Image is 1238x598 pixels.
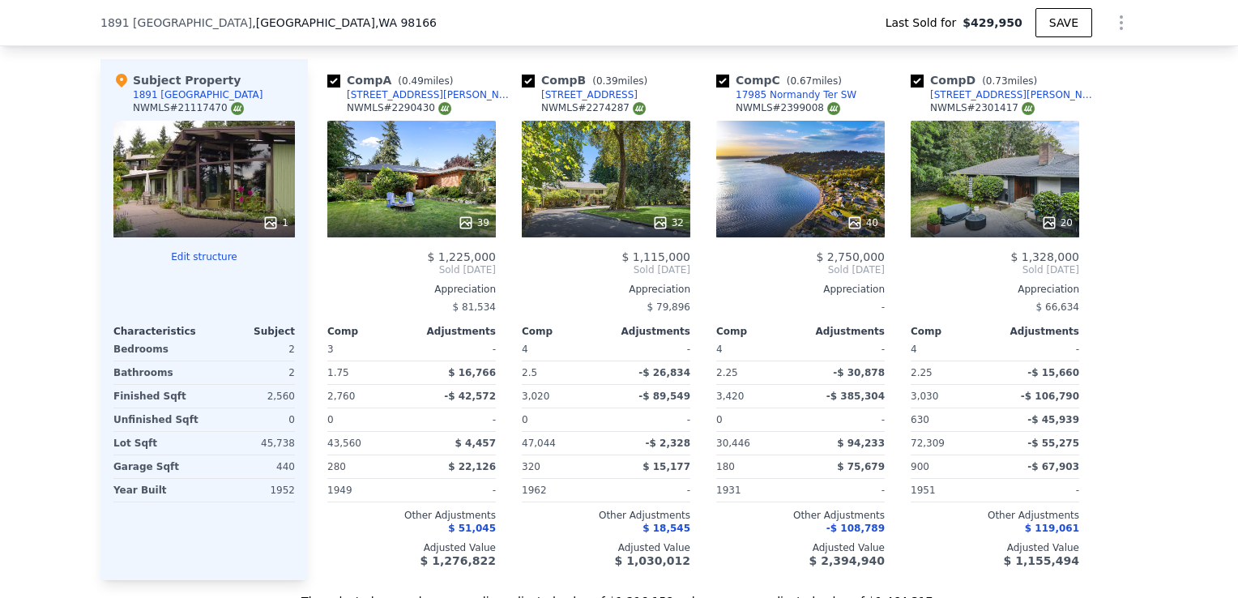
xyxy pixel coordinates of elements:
[420,554,496,567] span: $ 1,276,822
[207,408,295,431] div: 0
[609,408,690,431] div: -
[837,438,885,449] span: $ 94,233
[522,541,690,554] div: Adjusted Value
[1027,414,1079,425] span: -$ 45,939
[911,361,992,384] div: 2.25
[809,554,885,567] span: $ 2,394,940
[911,283,1079,296] div: Appreciation
[804,408,885,431] div: -
[522,325,606,338] div: Comp
[327,263,496,276] span: Sold [DATE]
[327,479,408,502] div: 1949
[522,263,690,276] span: Sold [DATE]
[1021,391,1079,402] span: -$ 106,790
[615,554,690,567] span: $ 1,030,012
[1027,461,1079,472] span: -$ 67,903
[930,101,1035,115] div: NWMLS # 2301417
[113,479,201,502] div: Year Built
[522,461,540,472] span: 320
[621,250,690,263] span: $ 1,115,000
[448,523,496,534] span: $ 51,045
[113,432,201,455] div: Lot Sqft
[716,438,750,449] span: 30,446
[998,479,1079,502] div: -
[633,102,646,115] img: NWMLS Logo
[427,250,496,263] span: $ 1,225,000
[975,75,1044,87] span: ( miles)
[827,102,840,115] img: NWMLS Logo
[804,338,885,361] div: -
[586,75,654,87] span: ( miles)
[647,301,690,313] span: $ 79,896
[716,325,800,338] div: Comp
[642,523,690,534] span: $ 18,545
[716,541,885,554] div: Adjusted Value
[327,361,408,384] div: 1.75
[1025,523,1079,534] span: $ 119,061
[804,479,885,502] div: -
[847,215,878,231] div: 40
[911,72,1044,88] div: Comp D
[596,75,618,87] span: 0.39
[113,338,201,361] div: Bedrooms
[327,438,361,449] span: 43,560
[1022,102,1035,115] img: NWMLS Logo
[736,88,856,101] div: 17985 Normandy Ter SW
[327,391,355,402] span: 2,760
[327,72,459,88] div: Comp A
[1004,554,1079,567] span: $ 1,155,494
[113,250,295,263] button: Edit structure
[207,361,295,384] div: 2
[986,75,1008,87] span: 0.73
[522,88,638,101] a: [STREET_ADDRESS]
[780,75,848,87] span: ( miles)
[652,215,684,231] div: 32
[1036,301,1079,313] span: $ 66,634
[458,215,489,231] div: 39
[207,432,295,455] div: 45,738
[347,101,451,115] div: NWMLS # 2290430
[911,509,1079,522] div: Other Adjustments
[444,391,496,402] span: -$ 42,572
[522,438,556,449] span: 47,044
[911,88,1099,101] a: [STREET_ADDRESS][PERSON_NAME]
[826,391,885,402] span: -$ 385,304
[252,15,437,31] span: , [GEOGRAPHIC_DATA]
[646,438,690,449] span: -$ 2,328
[606,325,690,338] div: Adjustments
[327,283,496,296] div: Appreciation
[716,391,744,402] span: 3,420
[402,75,424,87] span: 0.49
[716,72,848,88] div: Comp C
[541,88,638,101] div: [STREET_ADDRESS]
[837,461,885,472] span: $ 75,679
[522,283,690,296] div: Appreciation
[113,325,204,338] div: Characteristics
[327,414,334,425] span: 0
[438,102,451,115] img: NWMLS Logo
[391,75,459,87] span: ( miles)
[1105,6,1138,39] button: Show Options
[911,479,992,502] div: 1951
[448,367,496,378] span: $ 16,766
[453,301,496,313] span: $ 81,534
[113,385,201,408] div: Finished Sqft
[1041,215,1073,231] div: 20
[522,479,603,502] div: 1962
[716,296,885,318] div: -
[113,361,201,384] div: Bathrooms
[522,391,549,402] span: 3,020
[800,325,885,338] div: Adjustments
[412,325,496,338] div: Adjustments
[716,88,856,101] a: 17985 Normandy Ter SW
[816,250,885,263] span: $ 2,750,000
[204,325,295,338] div: Subject
[1027,438,1079,449] span: -$ 55,275
[716,344,723,355] span: 4
[522,414,528,425] span: 0
[327,344,334,355] span: 3
[911,541,1079,554] div: Adjusted Value
[1027,367,1079,378] span: -$ 15,660
[716,361,797,384] div: 2.25
[375,16,437,29] span: , WA 98166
